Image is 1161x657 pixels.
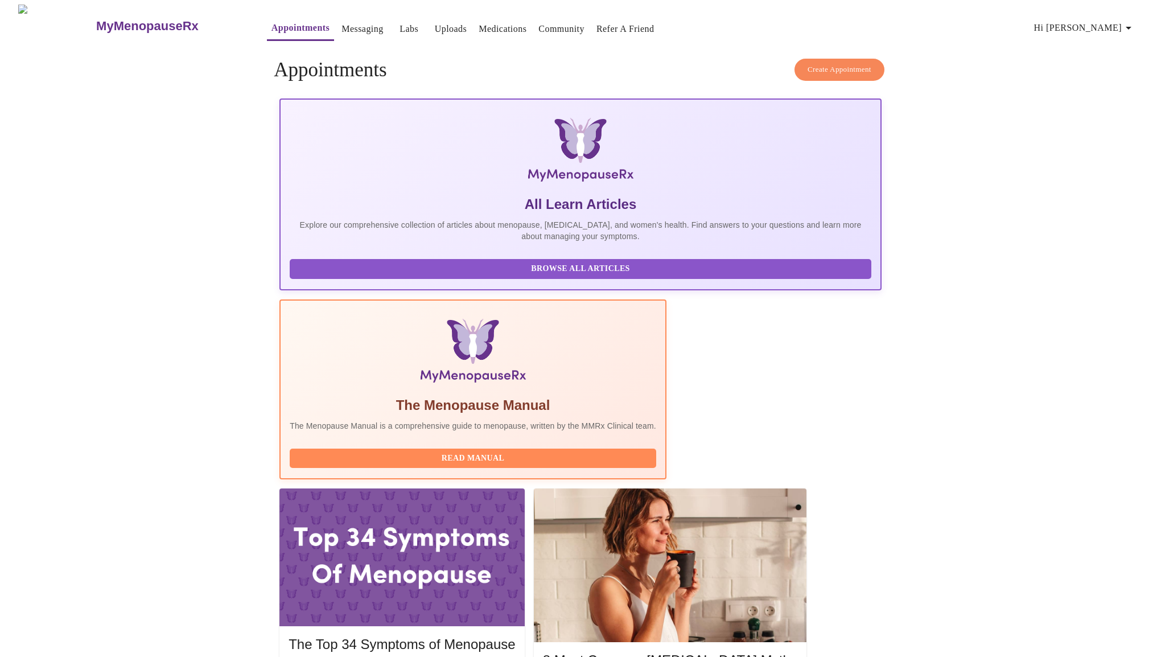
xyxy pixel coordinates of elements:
[1030,17,1140,39] button: Hi [PERSON_NAME]
[289,635,515,654] h5: The Top 34 Symptoms of Menopause
[391,18,427,40] button: Labs
[267,17,334,41] button: Appointments
[1034,20,1135,36] span: Hi [PERSON_NAME]
[479,21,526,37] a: Medications
[96,19,199,34] h3: MyMenopauseRx
[534,18,589,40] button: Community
[808,63,871,76] span: Create Appointment
[348,319,598,387] img: Menopause Manual
[474,18,531,40] button: Medications
[301,262,860,276] span: Browse All Articles
[271,20,330,36] a: Appointments
[290,420,656,432] p: The Menopause Manual is a comprehensive guide to menopause, written by the MMRx Clinical team.
[18,5,95,47] img: MyMenopauseRx Logo
[794,59,884,81] button: Create Appointment
[290,449,656,469] button: Read Manual
[290,453,659,462] a: Read Manual
[95,6,244,46] a: MyMenopauseRx
[290,263,874,273] a: Browse All Articles
[290,195,871,213] h5: All Learn Articles
[592,18,659,40] button: Refer a Friend
[274,59,887,81] h4: Appointments
[290,396,656,414] h5: The Menopause Manual
[435,21,467,37] a: Uploads
[596,21,654,37] a: Refer a Friend
[430,18,472,40] button: Uploads
[341,21,383,37] a: Messaging
[337,18,388,40] button: Messaging
[538,21,584,37] a: Community
[290,219,871,242] p: Explore our comprehensive collection of articles about menopause, [MEDICAL_DATA], and women's hea...
[400,21,418,37] a: Labs
[290,259,871,279] button: Browse All Articles
[380,118,781,186] img: MyMenopauseRx Logo
[301,451,645,466] span: Read Manual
